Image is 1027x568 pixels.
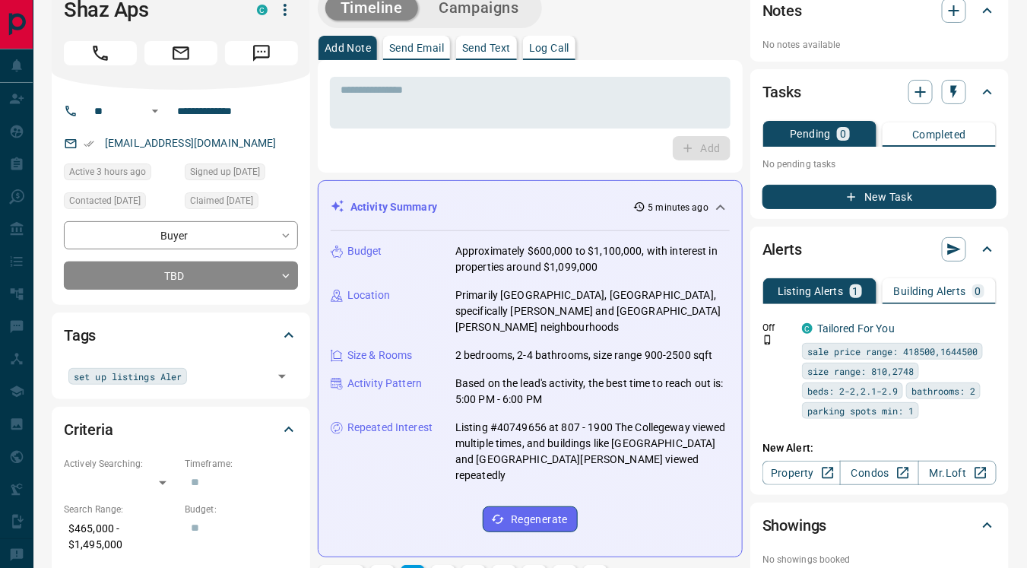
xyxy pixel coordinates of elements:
[975,286,981,297] p: 0
[762,335,773,345] svg: Push Notification Only
[762,461,841,485] a: Property
[483,506,578,532] button: Regenerate
[840,129,846,139] p: 0
[185,503,298,516] p: Budget:
[762,321,793,335] p: Off
[762,507,997,544] div: Showings
[347,287,390,303] p: Location
[455,420,730,484] p: Listing #40749656 at 807 - 1900 The Collegeway viewed multiple times, and buildings like [GEOGRAP...
[64,417,113,442] h2: Criteria
[853,286,859,297] p: 1
[64,317,298,354] div: Tags
[331,193,730,221] div: Activity Summary5 minutes ago
[225,41,298,65] span: Message
[347,420,433,436] p: Repeated Interest
[802,323,813,334] div: condos.ca
[455,376,730,408] p: Based on the lead's activity, the best time to reach out is: 5:00 PM - 6:00 PM
[840,461,918,485] a: Condos
[64,411,298,448] div: Criteria
[762,231,997,268] div: Alerts
[807,344,978,359] span: sale price range: 418500,1644500
[778,286,844,297] p: Listing Alerts
[389,43,444,53] p: Send Email
[257,5,268,15] div: condos.ca
[64,516,177,557] p: $465,000 - $1,495,000
[185,457,298,471] p: Timeframe:
[69,164,146,179] span: Active 3 hours ago
[817,322,895,335] a: Tailored For You
[455,243,730,275] p: Approximately $600,000 to $1,100,000, with interest in properties around $1,099,000
[146,102,164,120] button: Open
[185,163,298,185] div: Fri Aug 15 2025
[762,440,997,456] p: New Alert:
[74,369,182,384] span: set up listings Aler
[762,513,827,538] h2: Showings
[105,137,277,149] a: [EMAIL_ADDRESS][DOMAIN_NAME]
[64,503,177,516] p: Search Range:
[64,163,177,185] div: Mon Sep 15 2025
[185,192,298,214] div: Sat Aug 16 2025
[64,192,177,214] div: Sat Aug 16 2025
[762,553,997,566] p: No showings booked
[69,193,141,208] span: Contacted [DATE]
[807,403,914,418] span: parking spots min: 1
[347,376,422,392] p: Activity Pattern
[455,347,713,363] p: 2 bedrooms, 2-4 bathrooms, size range 900-2500 sqft
[64,221,298,249] div: Buyer
[762,153,997,176] p: No pending tasks
[64,457,177,471] p: Actively Searching:
[271,366,293,387] button: Open
[64,323,96,347] h2: Tags
[462,43,511,53] p: Send Text
[648,201,708,214] p: 5 minutes ago
[350,199,437,215] p: Activity Summary
[64,41,137,65] span: Call
[762,185,997,209] button: New Task
[64,262,298,290] div: TBD
[894,286,966,297] p: Building Alerts
[347,243,382,259] p: Budget
[325,43,371,53] p: Add Note
[190,193,253,208] span: Claimed [DATE]
[84,138,94,149] svg: Email Verified
[911,383,975,398] span: bathrooms: 2
[918,461,997,485] a: Mr.Loft
[762,80,801,104] h2: Tasks
[807,383,898,398] span: beds: 2-2,2.1-2.9
[455,287,730,335] p: Primarily [GEOGRAPHIC_DATA], [GEOGRAPHIC_DATA], specifically [PERSON_NAME] and [GEOGRAPHIC_DATA][...
[762,74,997,110] div: Tasks
[912,129,966,140] p: Completed
[762,237,802,262] h2: Alerts
[762,38,997,52] p: No notes available
[529,43,569,53] p: Log Call
[144,41,217,65] span: Email
[347,347,413,363] p: Size & Rooms
[790,129,831,139] p: Pending
[807,363,914,379] span: size range: 810,2748
[190,164,260,179] span: Signed up [DATE]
